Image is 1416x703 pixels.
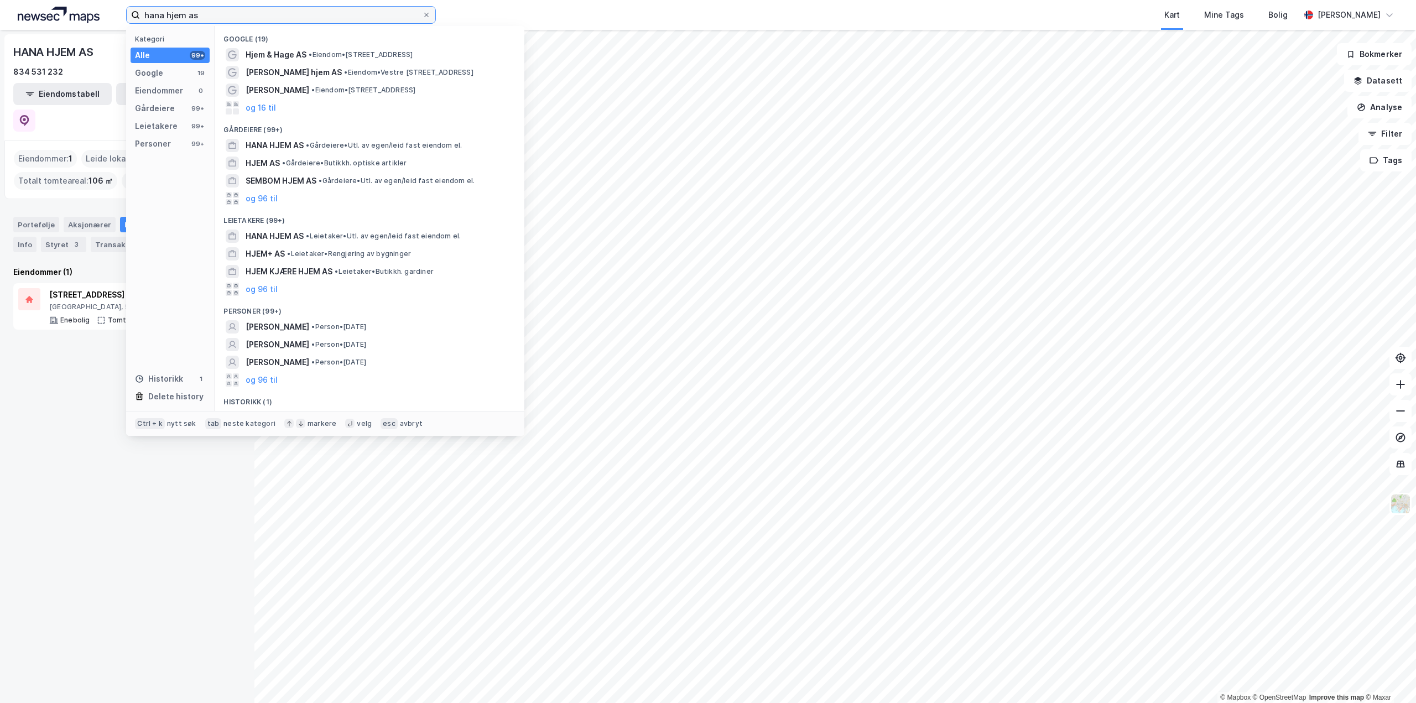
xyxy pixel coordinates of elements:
div: Gårdeiere (99+) [215,117,524,137]
img: logo.a4113a55bc3d86da70a041830d287a7e.svg [18,7,100,23]
div: Info [13,237,37,252]
div: Kart [1164,8,1180,22]
div: Kategori [135,35,210,43]
div: Transaksjoner [91,237,166,252]
span: Gårdeiere • Utl. av egen/leid fast eiendom el. [306,141,462,150]
span: • [311,340,315,348]
span: • [306,232,309,240]
div: Tomt: 106 ㎡ [108,316,151,325]
span: HJEM AS [246,157,280,170]
span: [PERSON_NAME] [246,320,309,334]
span: Eiendom • [STREET_ADDRESS] [311,86,415,95]
button: Bokmerker [1337,43,1412,65]
div: Personer (99+) [215,298,524,318]
div: Aksjonærer [64,217,116,232]
div: Eiendommer [135,84,183,97]
button: Filter [1358,123,1412,145]
span: Person • [DATE] [311,322,366,331]
div: Kontrollprogram for chat [1361,650,1416,703]
span: 106 ㎡ [88,174,113,188]
div: Personer [135,137,171,150]
a: OpenStreetMap [1253,694,1306,701]
div: neste kategori [223,419,275,428]
span: HANA HJEM AS [246,230,304,243]
button: og 96 til [246,373,278,387]
span: • [335,267,338,275]
button: og 16 til [246,101,276,114]
div: Alle [135,49,150,62]
button: Eiendomstabell [13,83,112,105]
div: markere [308,419,336,428]
span: • [311,322,315,331]
div: Styret [41,237,86,252]
div: avbryt [400,419,423,428]
button: Analyse [1347,96,1412,118]
span: [PERSON_NAME] hjem AS [246,66,342,79]
button: og 96 til [246,192,278,205]
span: Eiendom • [STREET_ADDRESS] [309,50,413,59]
span: • [344,68,347,76]
img: Z [1390,493,1411,514]
div: nytt søk [167,419,196,428]
input: Søk på adresse, matrikkel, gårdeiere, leietakere eller personer [140,7,422,23]
div: 19 [196,69,205,77]
span: SEMBOM HJEM AS [246,174,316,188]
span: Leietaker • Butikkh. gardiner [335,267,434,276]
div: 0 [196,86,205,95]
span: [PERSON_NAME] [246,338,309,351]
div: [STREET_ADDRESS] [49,288,213,301]
div: Totalt tomteareal : [14,172,117,190]
span: Gårdeiere • Utl. av egen/leid fast eiendom el. [319,176,475,185]
div: Google (19) [215,26,524,46]
span: Gårdeiere • Butikkh. optiske artikler [282,159,407,168]
a: Improve this map [1309,694,1364,701]
div: 3 [71,239,82,250]
div: Leietakere (99+) [215,207,524,227]
div: 99+ [190,139,205,148]
div: Eiendommer (1) [13,265,241,279]
div: 99+ [190,104,205,113]
div: [PERSON_NAME] [1318,8,1381,22]
div: Bolig [1268,8,1288,22]
span: [PERSON_NAME] [246,356,309,369]
span: • [309,50,312,59]
div: [GEOGRAPHIC_DATA], 59/890 [49,303,213,311]
span: Leietaker • Rengjøring av bygninger [287,249,411,258]
span: • [306,141,309,149]
div: Mine Tags [1204,8,1244,22]
div: Google [135,66,163,80]
a: Mapbox [1220,694,1251,701]
span: HANA HJEM AS [246,139,304,152]
button: Leietakertabell [116,83,215,105]
div: Ctrl + k [135,418,165,429]
button: og 96 til [246,283,278,296]
div: 99+ [190,51,205,60]
span: • [311,86,315,94]
span: HJEM KJÆRE HJEM AS [246,265,332,278]
div: Historikk (1) [215,389,524,409]
div: Gårdeiere [135,102,175,115]
span: [PERSON_NAME] [246,84,309,97]
span: Person • [DATE] [311,358,366,367]
div: velg [357,419,372,428]
div: Leide lokasjoner : [81,150,160,168]
div: Portefølje [13,217,59,232]
div: esc [381,418,398,429]
div: Delete history [148,390,204,403]
div: Totalt byggareal : [122,172,221,190]
span: • [282,159,285,167]
div: Eiendommer [120,217,188,232]
div: Historikk [135,372,183,386]
button: Datasett [1344,70,1412,92]
span: Person • [DATE] [311,340,366,349]
span: HJEM+ AS [246,247,285,261]
div: HANA HJEM AS [13,43,96,61]
div: Eiendommer : [14,150,77,168]
iframe: Chat Widget [1361,650,1416,703]
span: Eiendom • Vestre [STREET_ADDRESS] [344,68,473,77]
span: Leietaker • Utl. av egen/leid fast eiendom el. [306,232,461,241]
span: 1 [69,152,72,165]
button: Tags [1360,149,1412,171]
div: Leietakere [135,119,178,133]
div: Enebolig [60,316,90,325]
